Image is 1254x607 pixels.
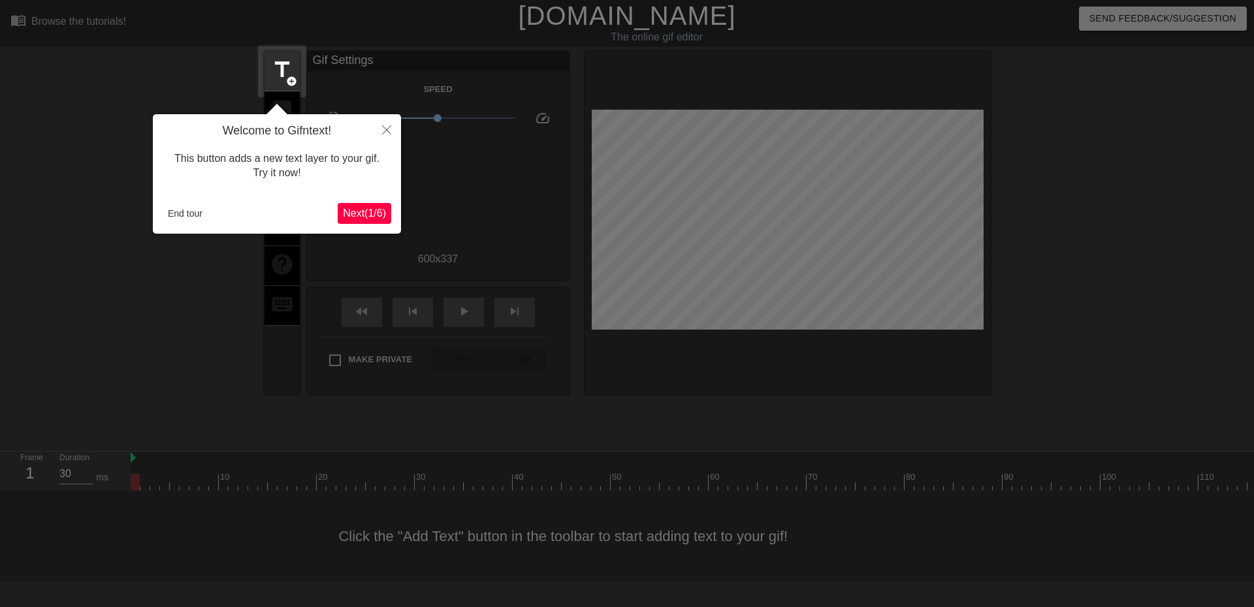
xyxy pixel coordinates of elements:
[343,208,386,219] span: Next ( 1 / 6 )
[338,203,391,224] button: Next
[163,138,391,194] div: This button adds a new text layer to your gif. Try it now!
[163,204,208,223] button: End tour
[163,124,391,138] h4: Welcome to Gifntext!
[372,114,401,144] button: Close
